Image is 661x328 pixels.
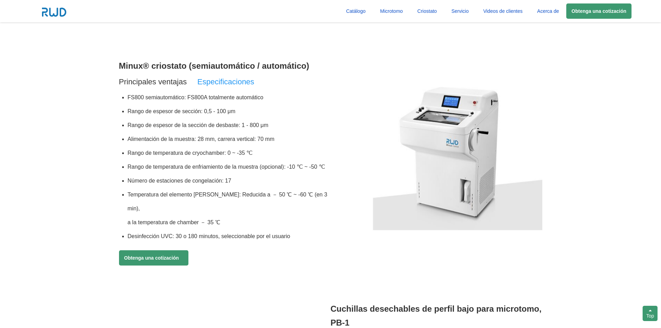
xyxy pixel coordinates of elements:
li: Temperatura del elemento [PERSON_NAME]: Reducida a － 50 ℃ ~ -60 ℃ (en 3 min), a la temperatura de... [128,188,331,229]
li: Rango de espesor de la sección de desbaste: 1 - 800 μm [128,118,331,132]
h3: Minux® criostato (semiautomático / automático) [119,59,331,73]
li: Alimentación de la muestra: 28 mm, carrera vertical: 70 mm [128,132,331,146]
span: Especificaciones [197,77,254,86]
li: Desinfección UVC: 30 o 180 minutos, seleccionable por el usuario [128,229,331,243]
span: Principales ventajas [119,77,187,86]
li: FS800 semiautomático: FS800A totalmente automático [128,91,331,104]
li: Rango de temperatura de enfriamiento de la muestra (opcional): -10 ℃ ~ -50 ℃ [128,160,331,174]
a: Obtenga una cotización [566,3,632,19]
li: Rango de temperatura de cryochamber: 0 ~ -35 ℃ [128,146,331,160]
div: Top [643,306,658,321]
a: Obtenga una cotización [119,250,188,266]
li: Rango de espesor de sección: 0,5 - 100 μm [128,104,331,118]
li: Número de estaciones de congelación: 17 [128,174,331,188]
